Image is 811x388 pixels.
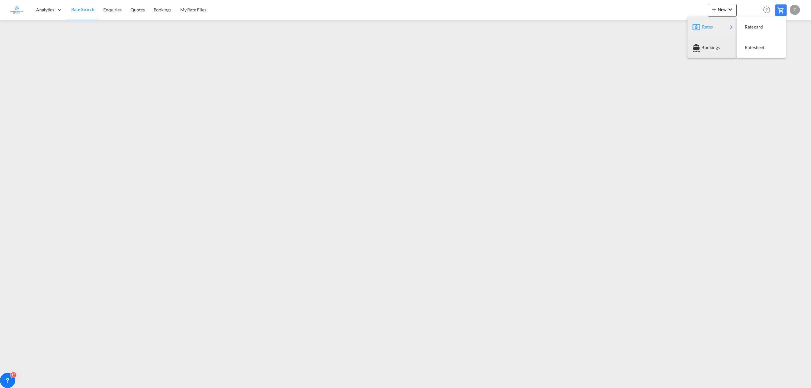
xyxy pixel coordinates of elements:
span: Ratecard [745,21,752,33]
span: Ratesheet [745,41,752,54]
div: Ratesheet [742,40,781,55]
div: Ratecard [742,19,781,35]
md-icon: icon-chevron-right [727,23,735,31]
span: Rates [702,21,710,33]
span: Bookings [701,41,708,54]
div: Bookings [693,40,731,55]
button: Bookings [687,37,737,58]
